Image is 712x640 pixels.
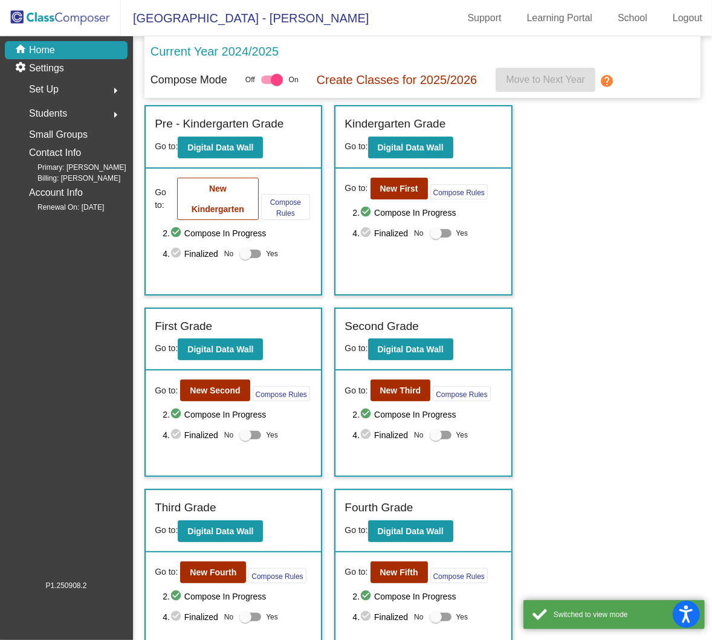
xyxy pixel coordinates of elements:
mat-icon: check_circle [170,428,184,442]
span: 4. Finalized [352,226,408,241]
button: Compose Rules [433,386,490,401]
span: 4. Finalized [163,428,218,442]
button: Move to Next Year [496,68,595,92]
span: No [224,248,233,259]
b: New Second [190,386,240,395]
span: Go to: [345,141,367,151]
p: Settings [29,61,64,76]
mat-icon: check_circle [360,226,374,241]
span: Yes [266,247,278,261]
b: New Fourth [190,567,236,577]
button: Digital Data Wall [368,137,453,158]
b: New Third [380,386,421,395]
mat-icon: check_circle [170,226,184,241]
button: New Third [371,380,431,401]
p: Compose Mode [150,72,227,88]
span: [GEOGRAPHIC_DATA] - [PERSON_NAME] [121,8,369,28]
span: Go to: [155,141,178,151]
button: New Second [180,380,250,401]
button: Digital Data Wall [178,520,263,542]
p: Home [29,43,55,57]
span: Go to: [345,525,367,535]
mat-icon: arrow_right [108,108,123,122]
span: Off [245,74,255,85]
button: Compose Rules [253,386,310,401]
button: Digital Data Wall [368,520,453,542]
label: Kindergarten Grade [345,115,445,133]
span: No [224,430,233,441]
label: First Grade [155,318,212,335]
span: Go to: [345,384,367,397]
span: Go to: [345,182,367,195]
mat-icon: check_circle [170,589,184,604]
button: Digital Data Wall [368,338,453,360]
span: Yes [266,428,278,442]
span: 4. Finalized [163,610,218,624]
span: Go to: [155,525,178,535]
button: Compose Rules [430,184,488,199]
a: Logout [663,8,712,28]
span: Go to: [345,566,367,578]
span: Go to: [345,343,367,353]
span: Yes [456,226,468,241]
button: Digital Data Wall [178,338,263,360]
span: Go to: [155,186,175,212]
span: 4. Finalized [163,247,218,261]
mat-icon: check_circle [360,428,374,442]
b: New Fifth [380,567,418,577]
span: Primary: [PERSON_NAME] [18,162,126,173]
span: Move to Next Year [506,74,585,85]
span: 2. Compose In Progress [352,205,502,220]
div: Switched to view mode [554,609,696,620]
a: Learning Portal [517,8,603,28]
b: Digital Data Wall [187,344,253,354]
span: Billing: [PERSON_NAME] [18,173,120,184]
b: Digital Data Wall [378,526,444,536]
span: Yes [456,428,468,442]
label: Fourth Grade [345,499,413,517]
button: New Fifth [371,561,428,583]
span: 2. Compose In Progress [163,226,312,241]
button: Digital Data Wall [178,137,263,158]
button: Compose Rules [248,568,306,583]
mat-icon: check_circle [360,205,374,220]
label: Second Grade [345,318,419,335]
mat-icon: check_circle [360,407,374,422]
span: No [414,430,423,441]
label: Pre - Kindergarten Grade [155,115,283,133]
a: School [608,8,657,28]
span: No [414,228,423,239]
mat-icon: help [600,74,615,88]
span: 4. Finalized [352,428,408,442]
span: Go to: [155,566,178,578]
p: Contact Info [29,144,81,161]
mat-icon: check_circle [170,247,184,261]
span: No [224,612,233,622]
mat-icon: check_circle [170,610,184,624]
b: Digital Data Wall [187,526,253,536]
b: New First [380,184,418,193]
mat-icon: check_circle [360,589,374,604]
mat-icon: home [15,43,29,57]
a: Support [458,8,511,28]
span: No [414,612,423,622]
span: 2. Compose In Progress [163,407,312,422]
button: Compose Rules [430,568,488,583]
button: New First [371,178,428,199]
span: Go to: [155,384,178,397]
b: Digital Data Wall [187,143,253,152]
label: Third Grade [155,499,216,517]
span: 2. Compose In Progress [352,407,502,422]
span: Yes [456,610,468,624]
mat-icon: check_circle [360,610,374,624]
button: Compose Rules [261,194,310,220]
span: 4. Finalized [352,610,408,624]
mat-icon: arrow_right [108,83,123,98]
span: Students [29,105,67,122]
span: Set Up [29,81,59,98]
span: Yes [266,610,278,624]
button: New Fourth [180,561,246,583]
span: On [289,74,299,85]
mat-icon: settings [15,61,29,76]
p: Create Classes for 2025/2026 [317,71,477,89]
